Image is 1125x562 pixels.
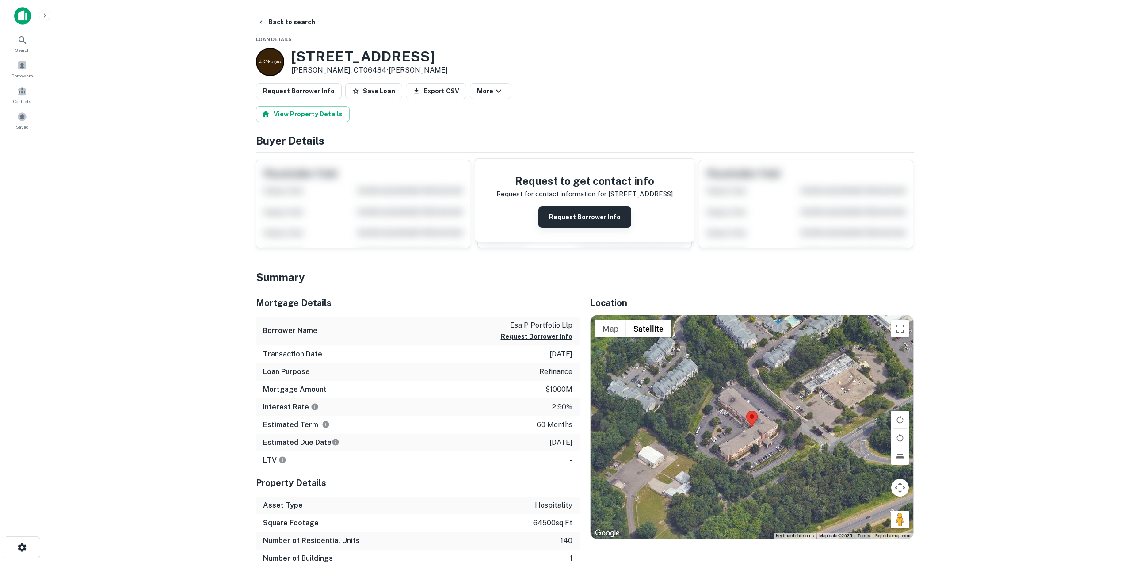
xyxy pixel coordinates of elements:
[291,65,448,76] p: [PERSON_NAME], CT06484 •
[263,535,360,546] h6: Number of Residential Units
[608,189,673,199] p: [STREET_ADDRESS]
[263,402,319,413] h6: Interest Rate
[858,533,870,538] a: Terms (opens in new tab)
[3,57,42,81] a: Borrowers
[595,320,626,337] button: Show street map
[256,106,350,122] button: View Property Details
[501,331,572,342] button: Request Borrower Info
[263,420,330,430] h6: Estimated Term
[291,48,448,65] h3: [STREET_ADDRESS]
[278,456,286,464] svg: LTVs displayed on the website are for informational purposes only and may be reported incorrectly...
[549,437,572,448] p: [DATE]
[254,14,319,30] button: Back to search
[256,269,914,285] h4: Summary
[256,83,342,99] button: Request Borrower Info
[496,173,673,189] h4: Request to get contact info
[891,320,909,337] button: Toggle fullscreen view
[538,206,631,228] button: Request Borrower Info
[501,320,572,331] p: esa p portfolio llp
[776,533,814,539] button: Keyboard shortcuts
[263,384,327,395] h6: Mortgage Amount
[13,98,31,105] span: Contacts
[561,535,572,546] p: 140
[3,31,42,55] a: Search
[875,533,911,538] a: Report a map error
[496,189,606,199] p: Request for contact information for
[406,83,466,99] button: Export CSV
[819,533,852,538] span: Map data ©2025
[535,500,572,511] p: hospitality
[263,500,303,511] h6: Asset Type
[15,46,30,54] span: Search
[539,367,572,377] p: refinance
[263,349,322,359] h6: Transaction Date
[263,437,339,448] h6: Estimated Due Date
[891,447,909,465] button: Tilt map
[3,108,42,132] a: Saved
[256,476,580,489] h5: Property Details
[891,429,909,447] button: Rotate map counterclockwise
[345,83,402,99] button: Save Loan
[263,455,286,466] h6: LTV
[389,66,448,74] a: [PERSON_NAME]
[470,83,511,99] button: More
[263,518,319,528] h6: Square Footage
[16,123,29,130] span: Saved
[545,384,572,395] p: $1000m
[533,518,572,528] p: 64500 sq ft
[11,72,33,79] span: Borrowers
[1081,491,1125,534] iframe: Chat Widget
[552,402,572,413] p: 2.90%
[570,455,572,466] p: -
[590,296,914,310] h5: Location
[322,421,330,428] svg: Term is based on a standard schedule for this type of loan.
[256,37,292,42] span: Loan Details
[256,133,914,149] h4: Buyer Details
[549,349,572,359] p: [DATE]
[593,528,622,539] a: Open this area in Google Maps (opens a new window)
[263,325,317,336] h6: Borrower Name
[311,403,319,411] svg: The interest rates displayed on the website are for informational purposes only and may be report...
[14,7,31,25] img: capitalize-icon.png
[626,320,671,337] button: Show satellite imagery
[891,511,909,528] button: Drag Pegman onto the map to open Street View
[891,411,909,428] button: Rotate map clockwise
[263,367,310,377] h6: Loan Purpose
[537,420,572,430] p: 60 months
[3,83,42,107] a: Contacts
[593,528,622,539] img: Google
[256,296,580,310] h5: Mortgage Details
[332,438,339,446] svg: Estimate is based on a standard schedule for this type of loan.
[891,479,909,497] button: Map camera controls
